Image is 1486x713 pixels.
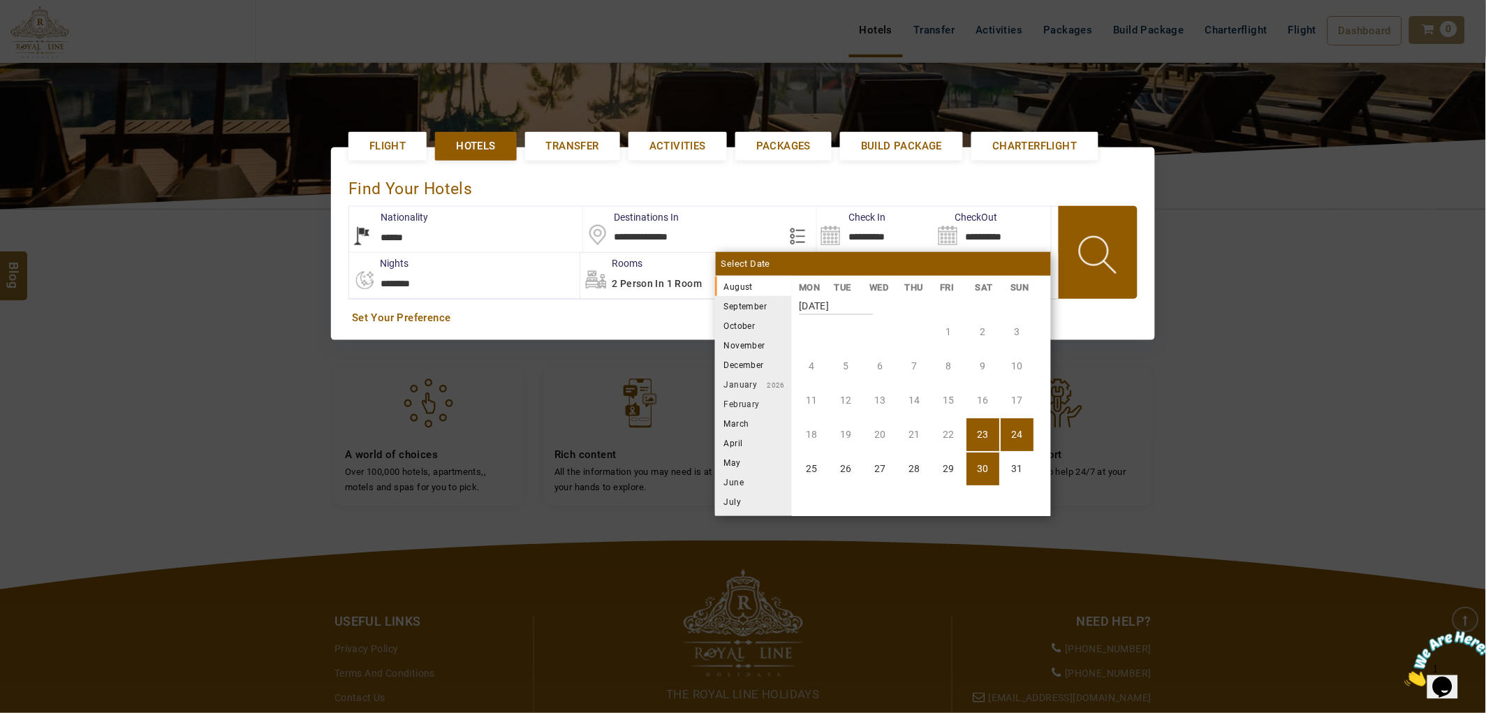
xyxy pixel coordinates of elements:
iframe: chat widget [1399,626,1486,692]
span: Flight [369,139,406,154]
li: August [715,277,792,296]
small: 2026 [758,381,786,389]
a: Build Package [840,132,963,161]
label: nights [348,256,409,270]
a: Packages [735,132,832,161]
li: January [715,374,792,394]
span: Activities [649,139,706,154]
a: Flight [348,132,427,161]
li: Friday, 29 August 2025 [932,453,965,485]
label: Rooms [580,256,642,270]
li: Saturday, 23 August 2025 [966,418,999,451]
label: Destinations In [583,210,679,224]
a: Set Your Preference [352,311,1134,325]
li: July [715,492,792,511]
span: 1 [6,6,11,17]
li: Wednesday, 27 August 2025 [864,453,897,485]
input: Search [934,207,1051,252]
a: Transfer [525,132,620,161]
li: May [715,453,792,472]
label: Check In [817,210,885,224]
a: Activities [628,132,727,161]
li: October [715,316,792,335]
li: Thursday, 28 August 2025 [898,453,931,485]
li: November [715,335,792,355]
label: Nationality [349,210,428,224]
li: SAT [968,280,1003,295]
li: March [715,413,792,433]
strong: [DATE] [799,290,873,315]
li: September [715,296,792,316]
li: SUN [1003,280,1039,295]
a: Charterflight [971,132,1098,161]
li: December [715,355,792,374]
li: Sunday, 31 August 2025 [1001,453,1033,485]
span: Charterflight [992,139,1077,154]
small: 2025 [753,284,851,291]
li: Saturday, 30 August 2025 [966,453,999,485]
img: Chat attention grabber [6,6,92,61]
input: Search [817,207,934,252]
li: MON [792,280,827,295]
span: Packages [756,139,811,154]
span: 2 Person in 1 Room [612,278,702,289]
li: TUE [827,280,862,295]
li: June [715,472,792,492]
span: Hotels [456,139,495,154]
div: Select Date [716,252,1051,276]
span: Transfer [546,139,599,154]
li: April [715,433,792,453]
li: February [715,394,792,413]
li: Sunday, 24 August 2025 [1001,418,1033,451]
label: CheckOut [934,210,998,224]
span: Build Package [861,139,942,154]
div: Find Your Hotels [348,165,1138,206]
li: FRI [933,280,969,295]
li: THU [897,280,933,295]
li: Monday, 25 August 2025 [795,453,828,485]
li: Tuesday, 26 August 2025 [830,453,862,485]
a: Hotels [435,132,516,161]
li: WED [862,280,898,295]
